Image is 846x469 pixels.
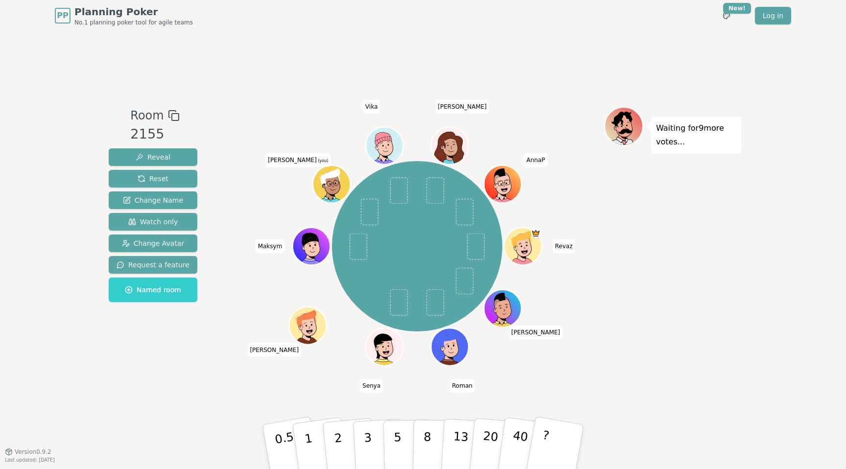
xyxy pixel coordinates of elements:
[109,170,197,188] button: Reset
[57,10,68,22] span: PP
[5,457,55,463] span: Last updated: [DATE]
[656,121,736,149] p: Waiting for 9 more votes...
[524,153,547,167] span: Click to change your name
[5,448,51,456] button: Version0.9.2
[449,379,475,393] span: Click to change your name
[435,100,489,114] span: Click to change your name
[109,234,197,252] button: Change Avatar
[531,229,540,238] span: Revaz is the host
[723,3,751,14] div: New!
[718,7,735,24] button: New!
[138,174,168,184] span: Reset
[109,278,197,302] button: Named room
[130,107,164,124] span: Room
[125,285,181,295] span: Named room
[130,124,179,144] div: 2155
[109,256,197,274] button: Request a feature
[136,152,170,162] span: Reveal
[314,166,349,202] button: Click to change your avatar
[109,148,197,166] button: Reveal
[109,213,197,231] button: Watch only
[360,379,383,393] span: Click to change your name
[128,217,178,227] span: Watch only
[15,448,51,456] span: Version 0.9.2
[265,153,330,167] span: Click to change your name
[509,326,563,339] span: Click to change your name
[247,343,301,357] span: Click to change your name
[256,239,285,253] span: Click to change your name
[123,195,183,205] span: Change Name
[553,239,575,253] span: Click to change your name
[122,238,185,248] span: Change Avatar
[117,260,189,270] span: Request a feature
[317,159,329,163] span: (you)
[74,19,193,26] span: No.1 planning poker tool for agile teams
[109,191,197,209] button: Change Name
[74,5,193,19] span: Planning Poker
[55,5,193,26] a: PPPlanning PokerNo.1 planning poker tool for agile teams
[755,7,791,24] a: Log in
[363,100,380,114] span: Click to change your name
